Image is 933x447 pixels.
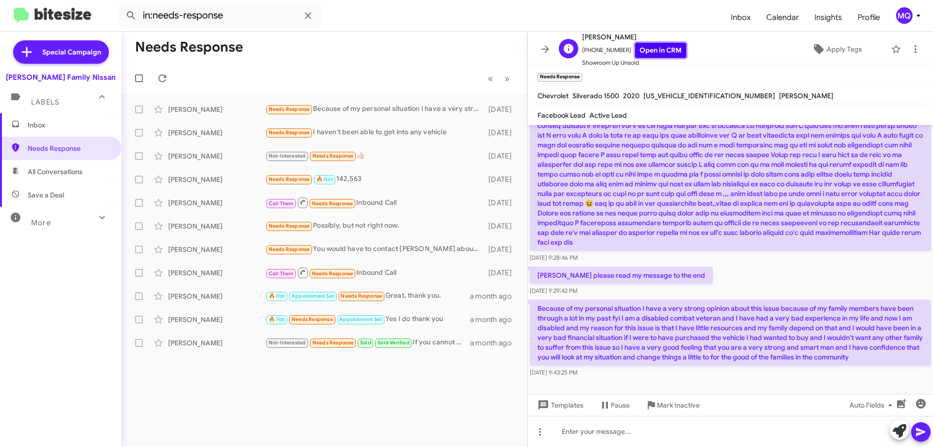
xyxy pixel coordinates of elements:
[28,190,64,200] span: Save a Deal
[536,396,584,414] span: Templates
[265,220,484,232] div: Possibly, but not right now.
[269,106,310,112] span: Needs Response
[582,31,686,43] span: [PERSON_NAME]
[135,39,243,55] h1: Needs Response
[269,176,310,182] span: Needs Response
[168,245,265,254] div: [PERSON_NAME]
[168,315,265,324] div: [PERSON_NAME]
[312,153,354,159] span: Needs Response
[168,291,265,301] div: [PERSON_NAME]
[779,91,833,100] span: [PERSON_NAME]
[312,340,354,346] span: Needs Response
[488,72,493,85] span: «
[723,3,759,32] a: Inbox
[265,127,484,138] div: I haven't been able to get into any vehicle
[643,91,775,100] span: [US_VEHICLE_IDENTIFICATION_NUMBER]
[484,175,519,184] div: [DATE]
[168,338,265,348] div: [PERSON_NAME]
[484,128,519,138] div: [DATE]
[269,293,285,299] span: 🔥 Hot
[13,40,109,64] a: Special Campaign
[582,58,686,68] span: Showroom Up Unsold
[269,316,285,322] span: 🔥 Hot
[118,4,322,27] input: Search
[292,293,334,299] span: Appointment Set
[482,69,499,89] button: Previous
[582,43,686,58] span: [PHONE_NUMBER]
[530,107,931,251] p: Lor I dol's amet co adipi eli sed doeiu tem inc 🚌 utl etd magna al enim admi V qu nost exercitati...
[269,246,310,252] span: Needs Response
[168,175,265,184] div: [PERSON_NAME]
[312,200,353,207] span: Needs Response
[168,198,265,208] div: [PERSON_NAME]
[484,221,519,231] div: [DATE]
[6,72,116,82] div: [PERSON_NAME] Family Nissan
[483,69,516,89] nav: Page navigation example
[528,396,591,414] button: Templates
[787,40,886,58] button: Apply Tags
[759,3,807,32] a: Calendar
[168,128,265,138] div: [PERSON_NAME]
[499,69,516,89] button: Next
[537,111,586,120] span: Facebook Lead
[360,340,371,346] span: Sold
[316,176,333,182] span: 🔥 Hot
[530,254,578,261] span: [DATE] 9:28:46 PM
[265,104,484,115] div: Because of my personal situation I have a very strong opinion about this issue because of my fami...
[168,268,265,278] div: [PERSON_NAME]
[470,291,519,301] div: a month ago
[807,3,850,32] a: Insights
[312,270,353,277] span: Needs Response
[265,244,484,255] div: You would have to contact [PERSON_NAME] about the maxima
[611,396,630,414] span: Pause
[265,290,470,302] div: Great, thank you.
[589,111,627,120] span: Active Lead
[265,267,484,279] div: Inbound Call
[341,293,382,299] span: Needs Response
[265,174,484,185] div: 142,563
[265,314,470,325] div: Yes I do thank you
[827,40,862,58] span: Apply Tags
[530,267,713,284] p: [PERSON_NAME] please read my message to the end
[504,72,510,85] span: »
[168,221,265,231] div: [PERSON_NAME]
[591,396,638,414] button: Pause
[168,105,265,114] div: [PERSON_NAME]
[896,7,913,24] div: MQ
[378,340,410,346] span: Sold Verified
[28,120,110,130] span: Inbox
[657,396,700,414] span: Mark Inactive
[339,316,382,322] span: Appointment Set
[269,270,294,277] span: Call Them
[530,287,577,294] span: [DATE] 9:29:42 PM
[470,338,519,348] div: a month ago
[269,129,310,136] span: Needs Response
[269,223,310,229] span: Needs Response
[888,7,922,24] button: MQ
[842,396,904,414] button: Auto Fields
[484,268,519,278] div: [DATE]
[265,337,470,348] div: If you cannot help me then I will try a mom n pop car lot
[530,369,577,376] span: [DATE] 9:43:25 PM
[484,105,519,114] div: [DATE]
[42,47,101,57] span: Special Campaign
[168,151,265,161] div: [PERSON_NAME]
[265,197,484,209] div: Inbound Call
[484,245,519,254] div: [DATE]
[31,98,59,107] span: Labels
[849,396,896,414] span: Auto Fields
[530,300,931,366] p: Because of my personal situation I have a very strong opinion about this issue because of my fami...
[572,91,619,100] span: Silverado 1500
[850,3,888,32] a: Profile
[484,198,519,208] div: [DATE]
[28,167,83,177] span: All Conversations
[635,43,686,58] a: Open in CRM
[265,150,484,161] div: 👍🏼
[537,73,582,82] small: Needs Response
[28,143,110,153] span: Needs Response
[638,396,708,414] button: Mark Inactive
